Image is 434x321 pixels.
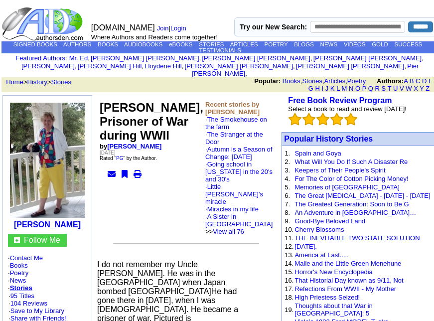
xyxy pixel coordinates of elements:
[240,23,307,31] label: Try our New Search:
[201,56,202,61] font: i
[285,158,290,165] font: 2.
[21,62,75,70] a: [PERSON_NAME]
[302,77,322,85] a: Stories
[284,135,373,143] a: Popular History Stories
[205,116,267,131] a: The Smokehouse on the farm
[10,284,32,292] a: Stories
[406,85,412,92] a: W
[377,77,404,85] b: Authors:
[294,268,372,276] a: Horror's New Encyclopedia
[10,307,64,315] a: Save to My Library
[342,85,347,92] a: M
[199,47,241,53] a: TESTIMONIALS
[98,41,118,47] a: BOOKS
[10,300,47,307] a: 104 Reviews
[344,41,365,47] a: VIDEOS
[51,78,71,86] a: Stories
[285,260,293,267] font: 14.
[420,85,424,92] a: Y
[100,150,115,156] font: [DATE]
[294,226,344,233] a: Cherry Blossoms
[157,24,190,32] font: |
[69,54,88,62] a: Mr. Ed
[157,24,169,32] a: Join
[124,41,162,47] a: AUDIOBOOKS
[312,56,313,61] font: i
[330,85,335,92] a: K
[183,64,184,69] font: i
[285,306,293,314] font: 19.
[296,62,404,70] a: [PERSON_NAME] [PERSON_NAME]
[14,220,81,229] a: [PERSON_NAME]
[10,103,85,218] img: 86163.JPG
[294,217,365,225] a: Good-Bye Beloved Land
[429,77,433,85] a: E
[6,78,23,86] a: Home
[362,85,366,92] a: P
[355,85,360,92] a: O
[10,292,34,300] a: 95 Titles
[285,268,293,276] font: 15.
[347,77,366,85] a: Poetry
[15,54,65,62] a: Featured Authors
[349,85,353,92] a: N
[205,213,273,228] a: A Sister in [GEOGRAPHIC_DATA]
[205,146,272,160] a: Autumn is a Season of Change: [DATE]
[406,64,407,69] font: i
[247,71,248,77] font: i
[285,251,293,259] font: 13.
[205,213,273,235] font: · >>
[205,183,263,205] a: Little [PERSON_NAME]'s miracle
[21,54,425,77] font: , , , , , , , , , ,
[10,262,28,269] a: Books
[205,160,273,183] a: Going school in [US_STATE] in the 20's and 30's
[285,234,293,242] font: 11.
[424,56,425,61] font: i
[24,236,60,244] font: Follow Me
[289,113,301,126] img: bigemptystars.png
[285,150,290,157] font: 1.
[313,54,422,62] a: [PERSON_NAME] [PERSON_NAME]
[294,192,430,199] a: The Great [MEDICAL_DATA] - [DATE] - [DATE]
[288,96,392,105] a: Free Book Review Program
[90,56,91,61] font: i
[375,85,380,92] a: R
[213,228,244,235] a: View all 76
[205,131,263,146] a: The Stranger at the Door
[205,131,273,235] font: ·
[330,113,343,126] img: bigemptystars.png
[302,113,315,126] img: bigemptystars.png
[414,85,418,92] a: X
[285,243,293,250] font: 12.
[388,85,392,92] a: T
[63,41,91,47] a: AUTHORS
[207,205,259,213] a: Miracles in my life
[2,78,71,86] font: > >
[285,192,290,199] font: 6.
[315,85,319,92] a: H
[344,113,357,126] img: bigemptystars.png
[325,85,329,92] a: J
[294,166,385,174] a: Keepers of Their People's Spirit
[416,77,420,85] a: C
[294,234,420,242] a: THE INEVITABLE TWO STATE SOLUTION
[265,41,288,47] a: POETRY
[10,277,26,284] a: News
[77,64,78,69] font: i
[91,54,199,62] a: [PERSON_NAME] [PERSON_NAME]
[404,77,408,85] a: A
[294,200,409,208] a: The Greatest Generation: Soon to Be G
[205,160,273,235] font: ·
[100,143,161,150] b: by
[294,285,396,293] a: Refections From WWII - My Mother
[285,285,293,293] font: 17.
[285,209,290,216] font: 8.
[294,209,416,216] a: An Adventure in [GEOGRAPHIC_DATA]…
[254,77,281,85] b: Popular:
[107,143,161,150] a: [PERSON_NAME]
[91,33,218,41] font: Where Authors and Readers come together!
[382,85,386,92] a: S
[116,156,123,161] a: PG
[205,146,273,235] font: ·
